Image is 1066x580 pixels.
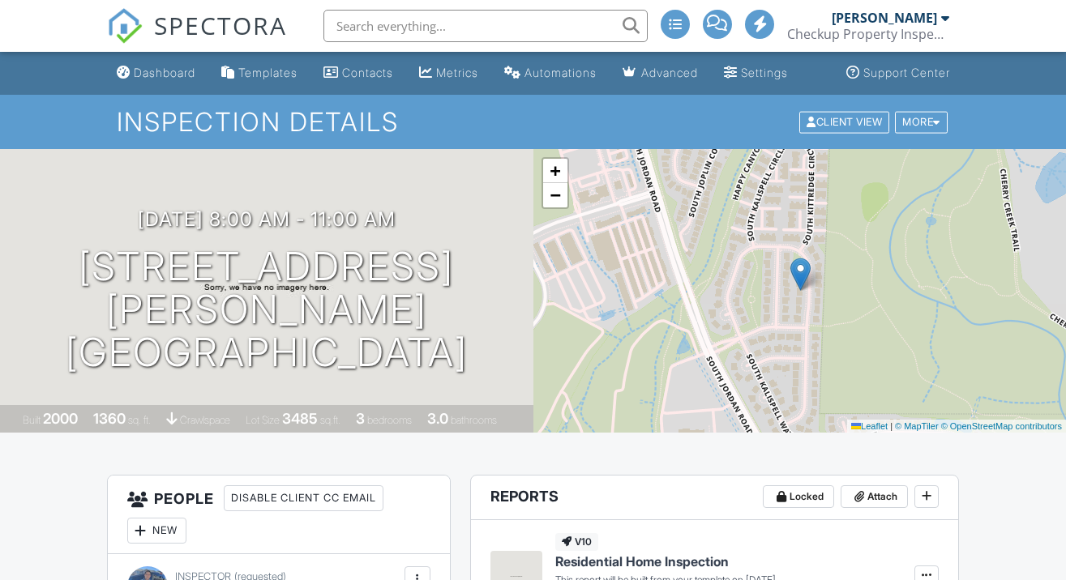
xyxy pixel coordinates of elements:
[941,421,1062,431] a: © OpenStreetMap contributors
[215,58,304,88] a: Templates
[134,66,195,79] div: Dashboard
[154,8,287,42] span: SPECTORA
[238,66,298,79] div: Templates
[224,485,383,511] div: Disable Client CC Email
[317,58,400,88] a: Contacts
[524,66,597,79] div: Automations
[451,414,497,426] span: bathrooms
[320,414,340,426] span: sq.ft.
[93,410,126,427] div: 1360
[117,108,948,136] h1: Inspection Details
[138,208,396,230] h3: [DATE] 8:00 am - 11:00 am
[790,258,811,291] img: Marker
[741,66,788,79] div: Settings
[110,58,202,88] a: Dashboard
[550,160,560,181] span: +
[43,410,78,427] div: 2000
[282,410,318,427] div: 3485
[895,421,939,431] a: © MapTiler
[107,8,143,44] img: The Best Home Inspection Software - Spectora
[798,115,893,127] a: Client View
[108,476,450,554] h3: People
[323,10,648,42] input: Search everything...
[436,66,478,79] div: Metrics
[863,66,950,79] div: Support Center
[895,111,948,133] div: More
[832,10,937,26] div: [PERSON_NAME]
[246,414,280,426] span: Lot Size
[550,185,560,205] span: −
[356,410,365,427] div: 3
[799,111,889,133] div: Client View
[342,66,393,79] div: Contacts
[851,421,888,431] a: Leaflet
[717,58,794,88] a: Settings
[128,414,151,426] span: sq. ft.
[543,159,567,183] a: Zoom in
[427,410,448,427] div: 3.0
[26,245,507,373] h1: [STREET_ADDRESS][PERSON_NAME] [GEOGRAPHIC_DATA]
[413,58,485,88] a: Metrics
[616,58,704,88] a: Advanced
[840,58,957,88] a: Support Center
[107,22,287,56] a: SPECTORA
[127,518,186,544] div: New
[543,183,567,207] a: Zoom out
[641,66,698,79] div: Advanced
[180,414,230,426] span: crawlspace
[23,414,41,426] span: Built
[890,421,893,431] span: |
[367,414,412,426] span: bedrooms
[498,58,603,88] a: Automations (Advanced)
[787,26,949,42] div: Checkup Property Inspections, LLC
